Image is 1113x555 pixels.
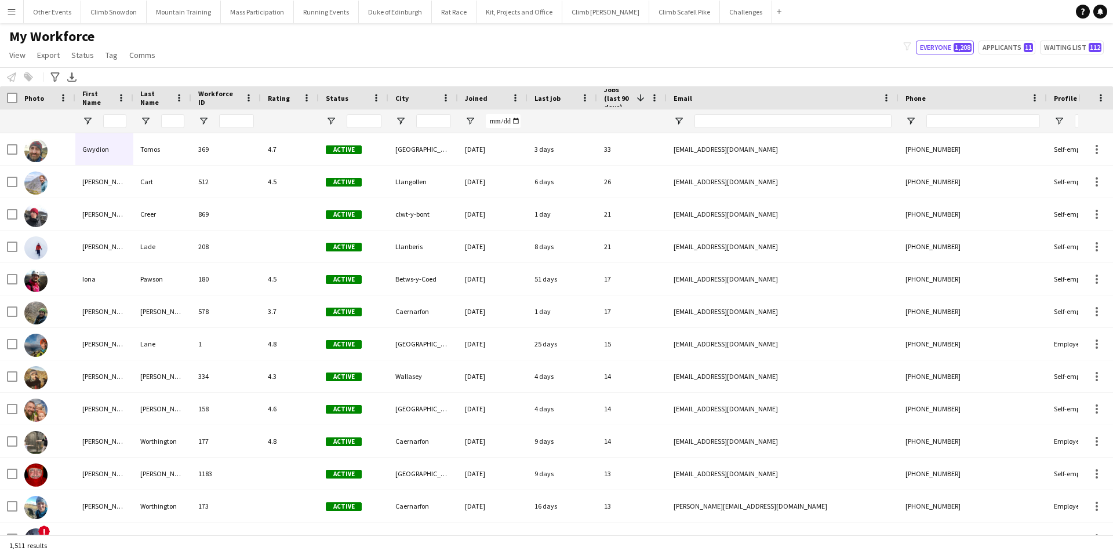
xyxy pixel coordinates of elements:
div: [PHONE_NUMBER] [899,198,1047,230]
div: [PERSON_NAME] [75,425,133,457]
img: Kate Worthington [24,496,48,519]
button: Challenges [720,1,772,23]
div: Worthington [133,490,191,522]
div: 33 [597,133,667,165]
span: 1,208 [954,43,972,52]
div: [EMAIL_ADDRESS][DOMAIN_NAME] [667,328,899,360]
div: [PHONE_NUMBER] [899,393,1047,425]
a: Comms [125,48,160,63]
div: 173 [191,490,261,522]
div: Caernarfon [388,490,458,522]
input: Workforce ID Filter Input [219,114,254,128]
div: 3 days [528,133,597,165]
span: Active [326,373,362,381]
div: [PERSON_NAME] [75,295,133,327]
button: Rat Race [432,1,477,23]
span: Phone [905,94,926,103]
div: [EMAIL_ADDRESS][DOMAIN_NAME] [667,166,899,198]
div: Ballachulish [388,523,458,554]
div: [EMAIL_ADDRESS][DOMAIN_NAME] [667,393,899,425]
span: Active [326,340,362,349]
div: Gwydion [75,133,133,165]
button: Duke of Edinburgh [359,1,432,23]
div: [EMAIL_ADDRESS][DOMAIN_NAME] [667,231,899,262]
img: Dan Lane [24,334,48,357]
span: Photo [24,94,44,103]
div: [DATE] [458,263,528,295]
div: [PERSON_NAME] [75,328,133,360]
span: ! [38,525,50,537]
div: [PERSON_NAME] [75,231,133,262]
div: 3.7 [261,295,319,327]
div: [PERSON_NAME] [75,490,133,522]
div: 1 [191,328,261,360]
span: Jobs (last 90 days) [604,85,632,111]
div: Cart [133,166,191,198]
div: 4.5 [261,263,319,295]
div: Wallasey [388,360,458,392]
div: [PHONE_NUMBER] [899,295,1047,327]
div: 512 [191,166,261,198]
span: Last Name [140,89,170,107]
img: Tom Cart [24,171,48,195]
div: [DATE] [458,198,528,230]
div: 17 [597,263,667,295]
button: Open Filter Menu [198,116,209,126]
div: 369 [191,133,261,165]
div: 180 [191,263,261,295]
div: 4.7 [261,133,319,165]
div: [PHONE_NUMBER] [899,360,1047,392]
div: [DATE] [458,328,528,360]
img: Robert Creer [24,204,48,227]
div: [EMAIL_ADDRESS][DOMAIN_NAME] [667,360,899,392]
div: [PERSON_NAME] [75,198,133,230]
div: [PHONE_NUMBER] [899,490,1047,522]
div: 505 [191,523,261,554]
div: [EMAIL_ADDRESS][DOMAIN_NAME] [667,133,899,165]
div: Caernarfon [388,295,458,327]
div: 177 [191,425,261,457]
input: Joined Filter Input [486,114,521,128]
div: 9 days [528,458,597,490]
div: [PHONE_NUMBER] [899,425,1047,457]
button: Open Filter Menu [905,116,916,126]
div: Creer [133,198,191,230]
div: [PHONE_NUMBER] [899,231,1047,262]
div: 4.8 [261,328,319,360]
div: [PHONE_NUMBER] [899,166,1047,198]
div: 4 days [528,393,597,425]
div: [PERSON_NAME] [75,458,133,490]
span: Active [326,437,362,446]
div: [EMAIL_ADDRESS][DOMAIN_NAME] [667,458,899,490]
a: Tag [101,48,122,63]
a: Status [67,48,99,63]
div: [PERSON_NAME] [133,458,191,490]
span: Active [326,145,362,154]
button: Open Filter Menu [326,116,336,126]
span: 11 [1024,43,1033,52]
div: 12 [597,523,667,554]
div: [GEOGRAPHIC_DATA] [388,328,458,360]
div: [DATE] [458,295,528,327]
div: 8 days [528,231,597,262]
div: 16 days [528,490,597,522]
div: 14 [597,360,667,392]
img: Stuart Lade [24,236,48,260]
button: Open Filter Menu [82,116,93,126]
span: Rating [268,94,290,103]
div: 1183 [191,458,261,490]
span: Profile [1054,94,1077,103]
span: Active [326,502,362,511]
div: 4.3 [261,360,319,392]
button: Mass Participation [221,1,294,23]
div: [GEOGRAPHIC_DATA] [388,458,458,490]
button: Other Events [24,1,81,23]
span: View [9,50,26,60]
span: Tag [106,50,118,60]
div: clwt-y-bont [388,198,458,230]
span: Last job [534,94,561,103]
div: [GEOGRAPHIC_DATA] [388,393,458,425]
div: 25 days [528,328,597,360]
div: Lade [133,231,191,262]
div: Iona [75,263,133,295]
